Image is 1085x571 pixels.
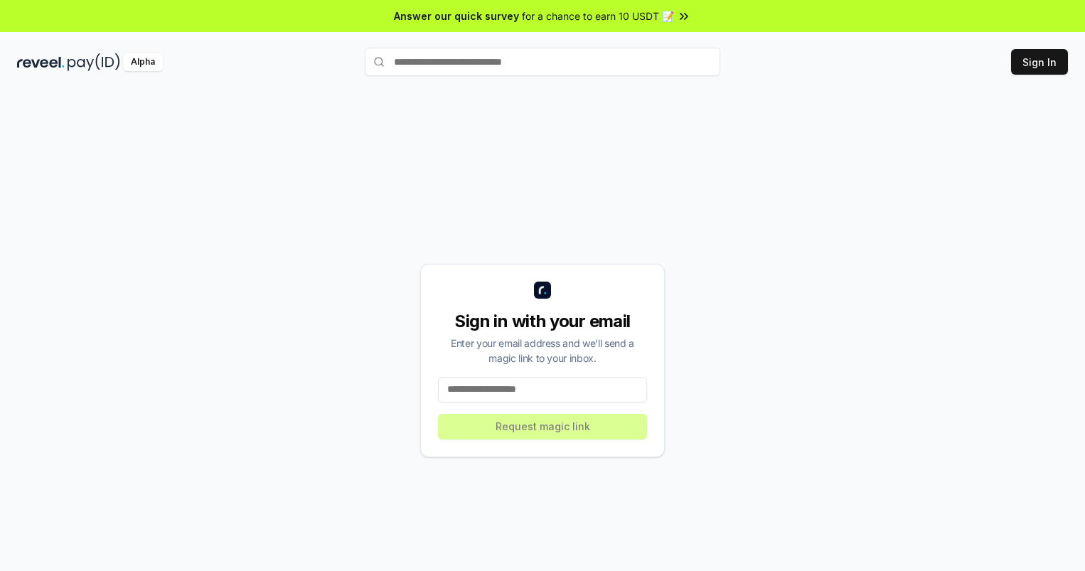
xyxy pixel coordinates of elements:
div: Alpha [123,53,163,71]
div: Enter your email address and we’ll send a magic link to your inbox. [438,336,647,365]
span: Answer our quick survey [394,9,519,23]
img: reveel_dark [17,53,65,71]
span: for a chance to earn 10 USDT 📝 [522,9,674,23]
img: logo_small [534,282,551,299]
div: Sign in with your email [438,310,647,333]
button: Sign In [1011,49,1068,75]
img: pay_id [68,53,120,71]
